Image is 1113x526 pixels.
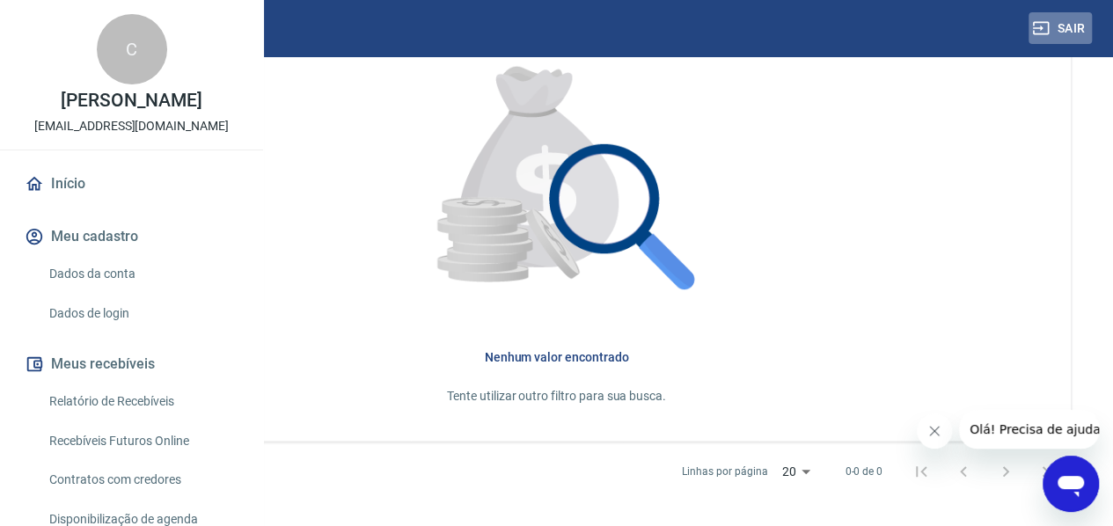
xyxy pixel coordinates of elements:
div: C [97,14,167,84]
p: [EMAIL_ADDRESS][DOMAIN_NAME] [34,117,229,135]
button: Sair [1029,12,1092,45]
img: Nenhum item encontrado [396,18,717,341]
span: Tente utilizar outro filtro para sua busca. [447,389,666,403]
a: Contratos com credores [42,462,242,498]
a: Início [21,164,242,203]
h6: Nenhum valor encontrado [70,348,1043,366]
iframe: Fechar mensagem [917,413,952,449]
iframe: Mensagem da empresa [959,410,1099,449]
a: Relatório de Recebíveis [42,384,242,420]
a: Recebíveis Futuros Online [42,423,242,459]
button: Meus recebíveis [21,345,242,384]
p: [PERSON_NAME] [61,91,201,110]
p: 0-0 de 0 [845,464,882,479]
div: 20 [774,459,816,485]
button: Meu cadastro [21,217,242,256]
a: Dados de login [42,296,242,332]
iframe: Botão para abrir a janela de mensagens [1043,456,1099,512]
span: Olá! Precisa de ajuda? [11,12,148,26]
p: Linhas por página [682,464,767,479]
a: Dados da conta [42,256,242,292]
